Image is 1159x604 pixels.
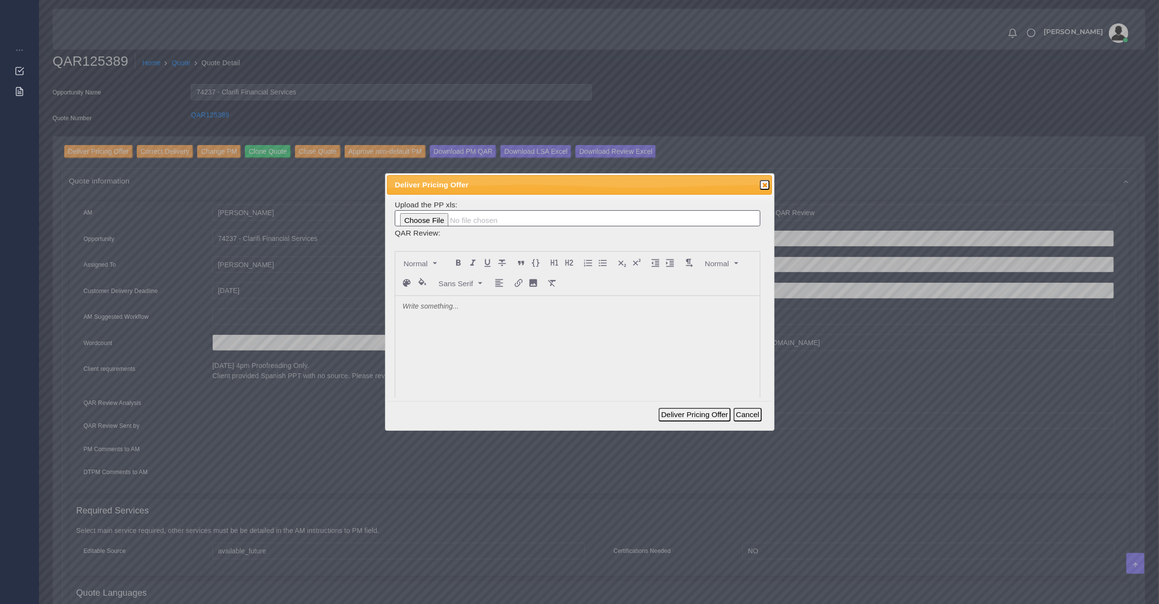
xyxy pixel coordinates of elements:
button: Cancel [734,408,762,421]
button: Deliver Pricing Offer [659,408,730,421]
button: Close [760,180,770,190]
td: QAR Review: [394,227,761,239]
span: Deliver Pricing Offer [395,179,727,190]
td: Upload the PP xls: [394,199,761,227]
